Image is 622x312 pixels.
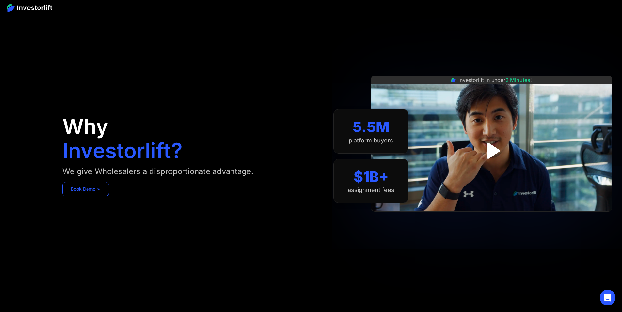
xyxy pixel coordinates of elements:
a: Book Demo ➢ [62,182,109,196]
iframe: Customer reviews powered by Trustpilot [443,215,541,223]
div: Investorlift in under ! [458,76,532,84]
div: assignment fees [348,186,394,194]
h1: Investorlift? [62,140,183,161]
div: platform buyers [349,137,393,144]
div: We give Wholesalers a disproportionate advantage. [62,166,253,177]
div: 5.5M [353,118,390,136]
div: $1B+ [354,168,389,186]
h1: Why [62,116,108,137]
a: open lightbox [477,136,506,165]
span: 2 Minutes [505,77,530,83]
div: Open Intercom Messenger [600,290,615,305]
